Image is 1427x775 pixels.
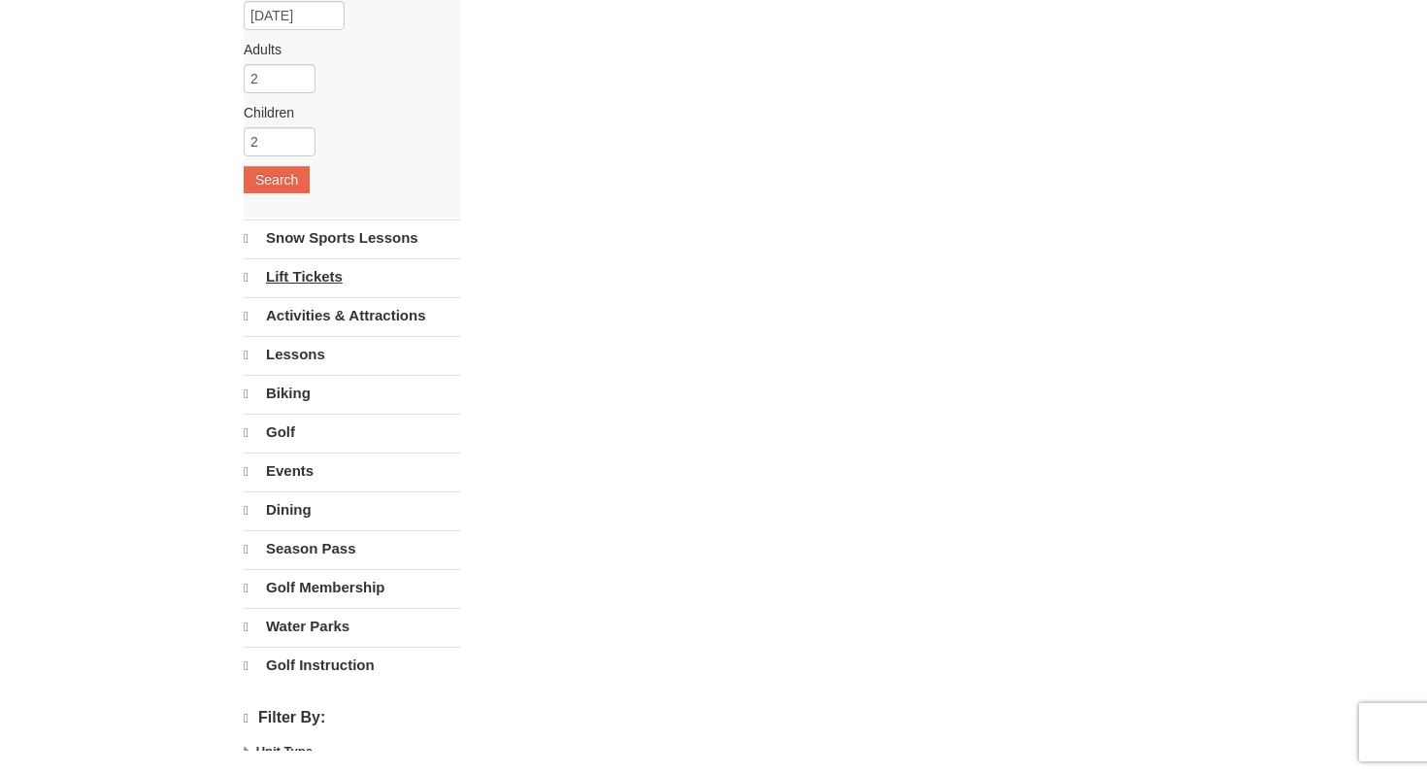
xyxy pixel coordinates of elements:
a: Biking [244,375,460,412]
a: Golf Instruction [244,647,460,684]
a: Golf Membership [244,569,460,606]
a: Events [244,453,460,489]
a: Golf [244,414,460,451]
a: Lessons [244,336,460,373]
a: Season Pass [244,530,460,567]
strong: Unit Type [256,744,313,758]
a: Dining [244,491,460,528]
h4: Filter By: [244,709,460,727]
label: Children [244,103,446,122]
a: Activities & Attractions [244,297,460,334]
button: Search [244,166,310,193]
a: Lift Tickets [244,258,460,295]
a: Snow Sports Lessons [244,219,460,256]
a: Water Parks [244,608,460,645]
label: Adults [244,40,446,59]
